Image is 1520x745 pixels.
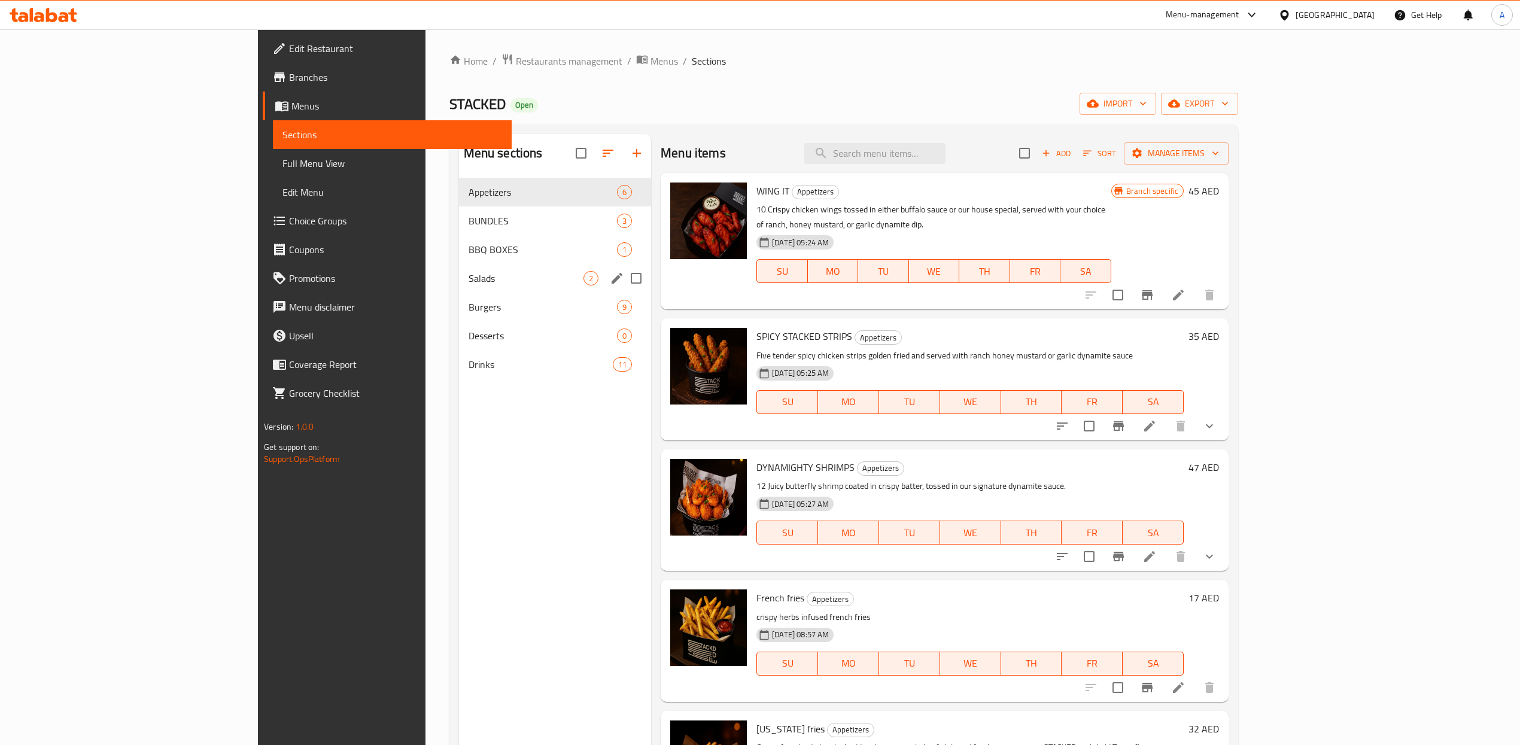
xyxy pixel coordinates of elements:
button: sort-choices [1048,412,1077,440]
a: Coupons [263,235,512,264]
p: crispy herbs infused french fries [756,610,1184,625]
button: SU [756,259,807,283]
button: TH [1001,652,1062,676]
span: Manage items [1133,146,1219,161]
span: 2 [584,273,598,284]
span: Branch specific [1121,186,1183,197]
button: Branch-specific-item [1104,412,1133,440]
button: TH [959,259,1010,283]
div: Appetizers [855,330,902,345]
span: Menu disclaimer [289,300,502,314]
button: SU [756,652,818,676]
button: show more [1195,412,1224,440]
span: MO [823,393,874,410]
button: Add [1037,144,1075,163]
span: 3 [618,215,631,227]
button: TH [1001,390,1062,414]
span: SU [762,655,813,672]
button: MO [818,521,879,545]
span: MO [813,263,854,280]
span: FR [1066,655,1118,672]
div: Appetizers [827,723,874,737]
span: Select section [1012,141,1037,166]
h6: 17 AED [1188,589,1219,606]
button: TU [879,521,940,545]
span: WE [945,655,996,672]
span: [US_STATE] fries [756,720,825,738]
span: Open [510,100,538,110]
div: items [617,185,632,199]
a: Menu disclaimer [263,293,512,321]
button: TU [879,390,940,414]
span: SPICY STACKED STRIPS [756,327,852,345]
input: search [804,143,946,164]
span: 9 [618,302,631,313]
span: Sort items [1075,144,1124,163]
button: Branch-specific-item [1133,281,1162,309]
svg: Show Choices [1202,549,1217,564]
span: Get support on: [264,439,319,455]
a: Restaurants management [501,53,622,69]
span: Desserts [469,329,618,343]
span: FR [1015,263,1056,280]
div: items [617,300,632,314]
span: Select to update [1077,413,1102,439]
a: Grocery Checklist [263,379,512,408]
span: [DATE] 05:25 AM [767,367,834,379]
span: TU [884,524,935,542]
span: Select to update [1077,544,1102,569]
div: items [617,214,632,228]
button: FR [1010,259,1061,283]
div: BBQ BOXES1 [459,235,652,264]
button: delete [1195,673,1224,702]
span: Salads [469,271,584,285]
a: Upsell [263,321,512,350]
span: 6 [618,187,631,198]
span: Appetizers [807,592,853,606]
div: BUNDLES [469,214,618,228]
h2: Menu items [661,144,726,162]
div: Appetizers [857,461,904,476]
span: [DATE] 08:57 AM [767,629,834,640]
span: Promotions [289,271,502,285]
button: WE [940,390,1001,414]
span: 11 [613,359,631,370]
span: Add [1040,147,1072,160]
span: Sections [282,127,502,142]
span: Edit Menu [282,185,502,199]
div: items [617,242,632,257]
h6: 35 AED [1188,328,1219,345]
a: Edit menu item [1142,549,1157,564]
a: Support.OpsPlatform [264,451,340,467]
span: Appetizers [469,185,618,199]
span: TH [964,263,1005,280]
h6: 47 AED [1188,459,1219,476]
span: Sections [692,54,726,68]
div: Appetizers6 [459,178,652,206]
div: [GEOGRAPHIC_DATA] [1296,8,1375,22]
button: show more [1195,542,1224,571]
button: delete [1166,412,1195,440]
a: Edit menu item [1171,288,1185,302]
button: SU [756,390,818,414]
button: TU [879,652,940,676]
a: Promotions [263,264,512,293]
span: TH [1006,393,1057,410]
button: FR [1062,652,1123,676]
span: SU [762,393,813,410]
button: sort-choices [1048,542,1077,571]
button: delete [1195,281,1224,309]
div: items [617,329,632,343]
span: Appetizers [828,723,874,737]
button: SA [1060,259,1111,283]
a: Coverage Report [263,350,512,379]
button: TH [1001,521,1062,545]
span: WE [914,263,955,280]
p: Five tender spicy chicken strips golden fried and served with ranch honey mustard or garlic dynam... [756,348,1184,363]
div: Appetizers [807,592,854,606]
a: Edit Menu [273,178,512,206]
span: WING IT [756,182,789,200]
span: SU [762,263,802,280]
span: Coverage Report [289,357,502,372]
button: Branch-specific-item [1133,673,1162,702]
